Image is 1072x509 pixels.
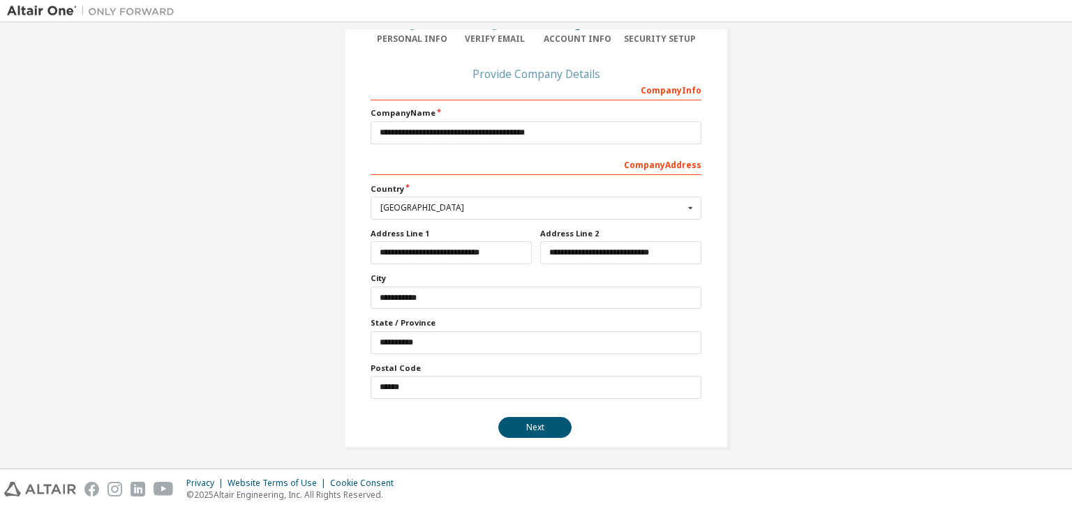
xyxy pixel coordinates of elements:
[371,228,532,239] label: Address Line 1
[619,33,702,45] div: Security Setup
[371,183,701,195] label: Country
[380,204,684,212] div: [GEOGRAPHIC_DATA]
[540,228,701,239] label: Address Line 2
[4,482,76,496] img: altair_logo.svg
[371,33,454,45] div: Personal Info
[371,78,701,100] div: Company Info
[330,478,402,489] div: Cookie Consent
[371,273,701,284] label: City
[371,70,701,78] div: Provide Company Details
[186,489,402,501] p: © 2025 Altair Engineering, Inc. All Rights Reserved.
[107,482,122,496] img: instagram.svg
[371,107,701,119] label: Company Name
[154,482,174,496] img: youtube.svg
[131,482,145,496] img: linkedin.svg
[454,33,537,45] div: Verify Email
[498,417,572,438] button: Next
[536,33,619,45] div: Account Info
[84,482,99,496] img: facebook.svg
[186,478,228,489] div: Privacy
[371,153,701,175] div: Company Address
[228,478,330,489] div: Website Terms of Use
[371,317,701,328] label: State / Province
[371,363,701,374] label: Postal Code
[7,4,181,18] img: Altair One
